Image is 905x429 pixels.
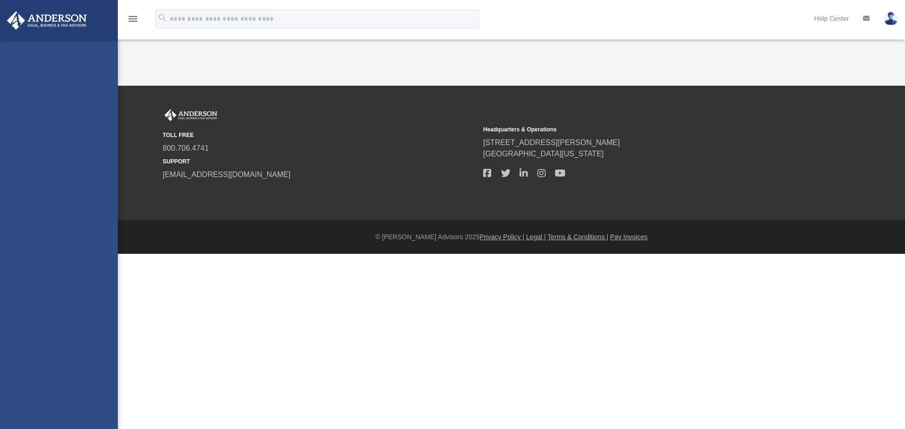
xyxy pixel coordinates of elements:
a: [STREET_ADDRESS][PERSON_NAME] [483,138,620,146]
a: Pay Invoices [610,233,647,241]
a: [EMAIL_ADDRESS][DOMAIN_NAME] [163,170,290,178]
small: SUPPORT [163,157,477,166]
a: [GEOGRAPHIC_DATA][US_STATE] [483,150,604,158]
a: menu [127,18,139,24]
img: Anderson Advisors Platinum Portal [4,11,90,30]
a: Legal | [526,233,546,241]
img: User Pic [884,12,898,25]
a: 800.706.4741 [163,144,209,152]
i: search [157,13,168,23]
small: Headquarters & Operations [483,125,797,134]
a: Terms & Conditions | [548,233,609,241]
i: menu [127,13,139,24]
a: Privacy Policy | [480,233,525,241]
div: © [PERSON_NAME] Advisors 2025 [118,232,905,242]
small: TOLL FREE [163,131,477,139]
img: Anderson Advisors Platinum Portal [163,109,219,121]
